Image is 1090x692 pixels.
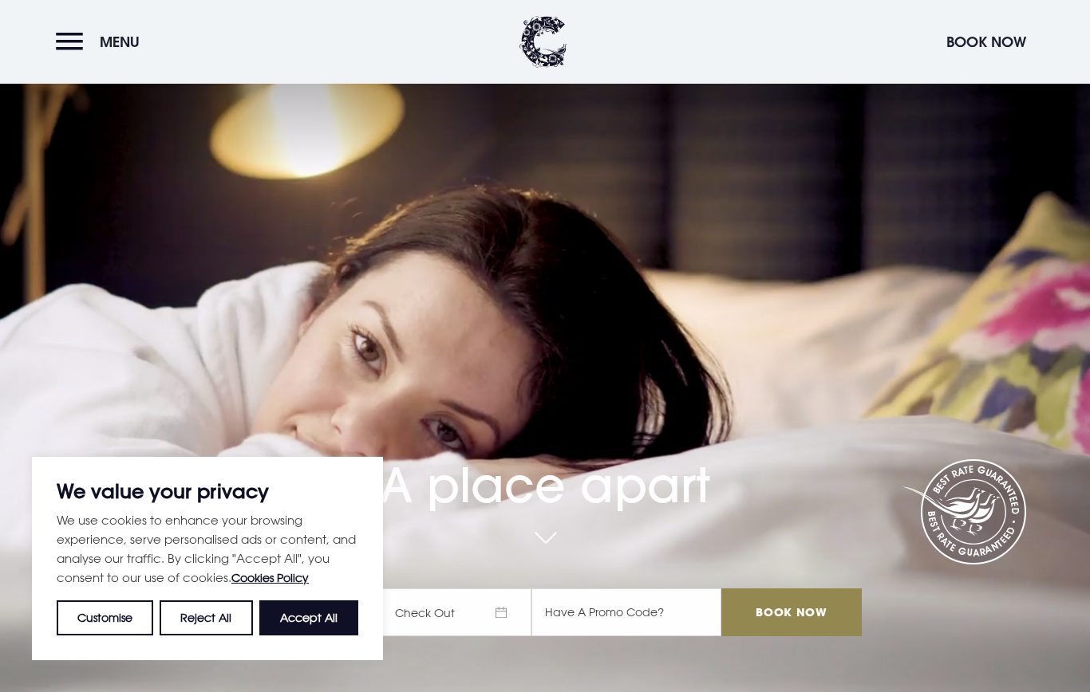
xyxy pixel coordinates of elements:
[32,457,383,660] div: We value your privacy
[519,16,567,68] img: Clandeboye Lodge
[259,600,358,635] button: Accept All
[228,415,862,513] h1: A place apart
[938,25,1034,59] button: Book Now
[100,33,140,51] span: Menu
[380,588,531,636] span: Check Out
[57,600,153,635] button: Customise
[56,25,148,59] button: Menu
[160,600,252,635] button: Reject All
[57,510,358,588] p: We use cookies to enhance your browsing experience, serve personalised ads or content, and analys...
[57,482,358,501] p: We value your privacy
[531,588,721,636] input: Have A Promo Code?
[231,571,309,584] a: Cookies Policy
[721,588,862,636] input: Book Now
